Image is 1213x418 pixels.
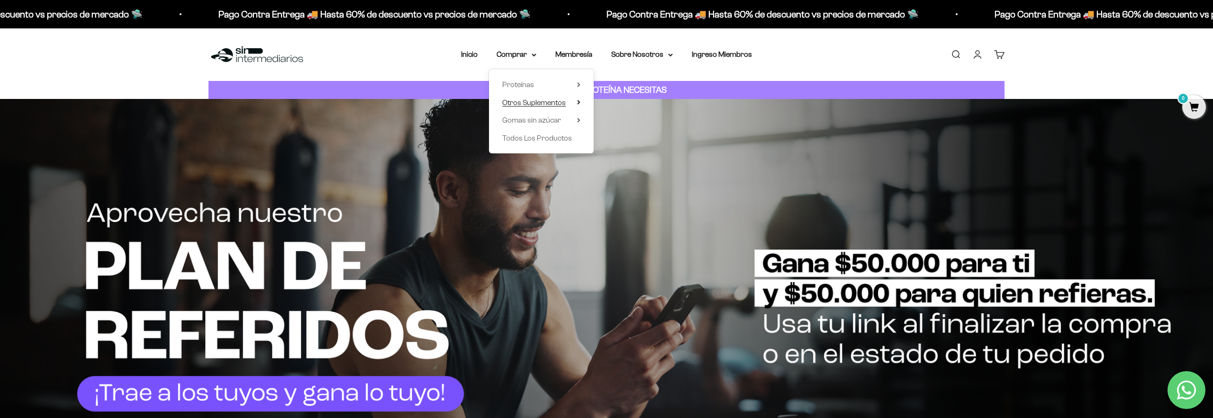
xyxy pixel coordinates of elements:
p: Pago Contra Entrega 🚚 Hasta 60% de descuento vs precios de mercado 🛸 [606,7,919,22]
summary: Proteínas [502,79,580,91]
a: 0 [1182,103,1206,113]
p: Pago Contra Entrega 🚚 Hasta 60% de descuento vs precios de mercado 🛸 [218,7,531,22]
a: Inicio [461,50,478,58]
span: Proteínas [502,80,534,89]
summary: Sobre Nosotros [611,48,673,61]
span: Gomas sin azúcar [502,116,561,124]
strong: CUANTA PROTEÍNA NECESITAS [547,85,667,95]
span: Otros Suplementos [502,98,566,107]
summary: Comprar [497,48,536,61]
summary: Otros Suplementos [502,97,580,109]
a: Ingreso Miembros [692,50,752,58]
a: Membresía [555,50,592,58]
span: Todos Los Productos [502,134,572,142]
mark: 0 [1177,93,1189,104]
a: Todos Los Productos [502,132,580,144]
summary: Gomas sin azúcar [502,114,580,126]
